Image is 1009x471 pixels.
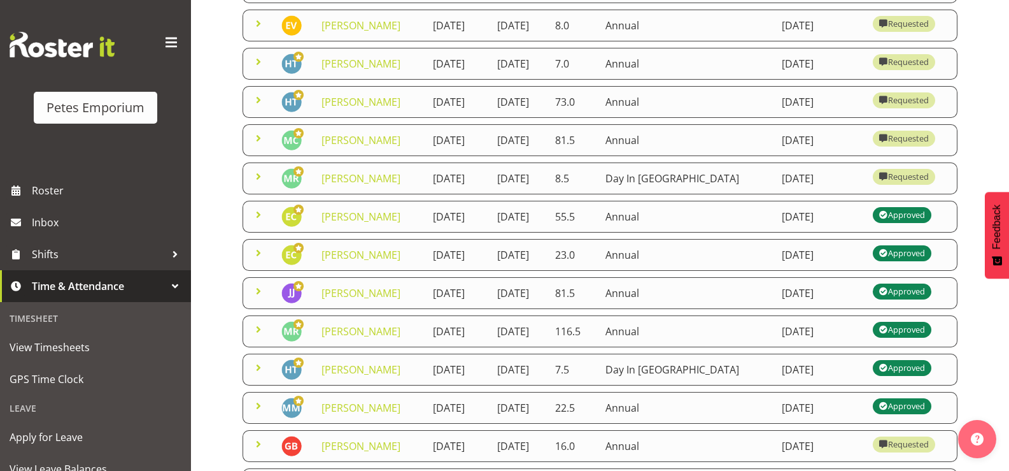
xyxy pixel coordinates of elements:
div: Requested [879,131,929,146]
img: eva-vailini10223.jpg [281,15,302,36]
a: View Timesheets [3,331,188,363]
td: [DATE] [490,48,547,80]
div: Timesheet [3,305,188,331]
td: [DATE] [774,163,865,194]
td: Day In [GEOGRAPHIC_DATA] [598,354,774,386]
td: [DATE] [425,201,490,233]
div: Approved [879,245,925,261]
img: gillian-byford11184.jpg [281,436,302,456]
td: [DATE] [490,392,547,424]
img: helena-tomlin701.jpg [281,54,302,74]
td: Annual [598,430,774,462]
td: [DATE] [490,163,547,194]
td: [DATE] [425,163,490,194]
a: [PERSON_NAME] [321,439,400,453]
td: [DATE] [425,124,490,156]
span: Apply for Leave [10,428,181,447]
td: 23.0 [547,239,598,271]
td: Annual [598,239,774,271]
td: [DATE] [425,277,490,309]
td: [DATE] [774,86,865,118]
td: [DATE] [774,124,865,156]
div: Requested [879,16,929,31]
td: Annual [598,48,774,80]
span: View Timesheets [10,338,181,357]
div: Approved [879,360,925,375]
a: [PERSON_NAME] [321,57,400,71]
div: Requested [879,437,929,452]
td: [DATE] [774,48,865,80]
td: 7.0 [547,48,598,80]
img: melissa-cowen2635.jpg [281,130,302,150]
a: [PERSON_NAME] [321,95,400,109]
td: [DATE] [490,124,547,156]
div: Petes Emporium [46,98,145,117]
img: melanie-richardson713.jpg [281,321,302,342]
td: [DATE] [774,430,865,462]
a: [PERSON_NAME] [321,18,400,33]
img: helena-tomlin701.jpg [281,359,302,380]
td: Annual [598,10,774,41]
td: Annual [598,277,774,309]
div: Approved [879,284,925,299]
div: Requested [879,92,929,108]
div: Approved [879,398,925,414]
td: [DATE] [774,201,865,233]
td: [DATE] [425,430,490,462]
a: [PERSON_NAME] [321,401,400,415]
td: 55.5 [547,201,598,233]
td: 81.5 [547,124,598,156]
td: 81.5 [547,277,598,309]
a: [PERSON_NAME] [321,286,400,300]
td: [DATE] [490,277,547,309]
td: [DATE] [425,315,490,347]
a: [PERSON_NAME] [321,133,400,147]
img: emma-croft7499.jpg [281,207,302,227]
a: GPS Time Clock [3,363,188,395]
a: [PERSON_NAME] [321,363,400,377]
td: [DATE] [425,354,490,386]
span: Inbox [32,213,185,232]
td: 8.5 [547,163,598,194]
img: mandy-mosley3858.jpg [281,398,302,418]
a: Apply for Leave [3,421,188,453]
div: Requested [879,169,929,184]
td: Day In [GEOGRAPHIC_DATA] [598,163,774,194]
td: 8.0 [547,10,598,41]
div: Requested [879,54,929,69]
td: [DATE] [425,392,490,424]
td: [DATE] [774,277,865,309]
img: help-xxl-2.png [971,433,984,446]
span: Time & Attendance [32,277,166,296]
td: Annual [598,315,774,347]
td: 73.0 [547,86,598,118]
td: [DATE] [490,201,547,233]
td: 7.5 [547,354,598,386]
div: Leave [3,395,188,421]
td: Annual [598,86,774,118]
div: Approved [879,322,925,337]
td: 22.5 [547,392,598,424]
td: [DATE] [774,10,865,41]
td: [DATE] [490,10,547,41]
span: GPS Time Clock [10,370,181,389]
td: [DATE] [774,392,865,424]
td: [DATE] [490,86,547,118]
img: Rosterit website logo [10,32,115,57]
td: [DATE] [774,239,865,271]
td: [DATE] [490,430,547,462]
td: 16.0 [547,430,598,462]
a: [PERSON_NAME] [321,210,400,224]
button: Feedback - Show survey [985,192,1009,279]
a: [PERSON_NAME] [321,324,400,338]
td: [DATE] [425,10,490,41]
img: janelle-jonkers702.jpg [281,283,302,303]
td: [DATE] [425,48,490,80]
td: 116.5 [547,315,598,347]
div: Approved [879,207,925,222]
img: emma-croft7499.jpg [281,245,302,265]
a: [PERSON_NAME] [321,171,400,185]
span: Shifts [32,245,166,264]
td: Annual [598,201,774,233]
td: [DATE] [490,239,547,271]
